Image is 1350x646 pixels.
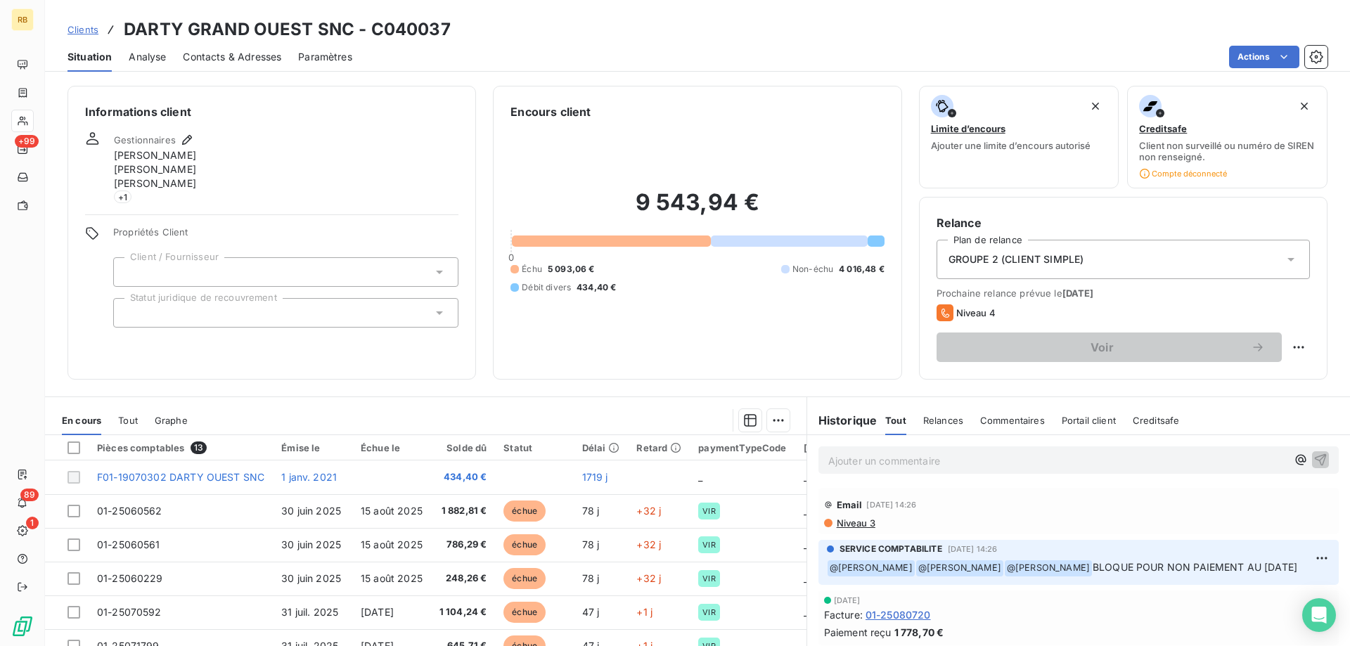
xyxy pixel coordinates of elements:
span: Ajouter une limite d’encours autorisé [931,140,1091,151]
span: 01-25070592 [97,606,162,618]
span: 89 [20,489,39,501]
span: 30 juin 2025 [281,538,341,550]
span: Clients [67,24,98,35]
span: [DATE] [361,606,394,618]
span: [DATE] 14:26 [948,545,998,553]
span: Client non surveillé ou numéro de SIREN non renseigné. [1139,140,1316,162]
span: 434,40 € [577,281,616,294]
span: Creditsafe [1133,415,1180,426]
span: 13 [191,441,207,454]
div: paymentTypeCode [698,442,786,453]
span: [PERSON_NAME] [114,148,196,162]
span: 1 778,70 € [894,625,944,640]
a: Clients [67,22,98,37]
span: Tout [118,415,138,426]
span: Facture : [824,607,863,622]
h6: Informations client [85,103,458,120]
span: échue [503,534,546,555]
span: GROUPE 2 (CLIENT SIMPLE) [949,252,1084,266]
span: 1 882,81 € [439,504,487,518]
span: 30 juin 2025 [281,505,341,517]
span: Contacts & Adresses [183,50,281,64]
span: VIR [702,541,715,549]
span: _ [804,538,808,550]
span: Prochaine relance prévue le [937,288,1310,299]
h3: DARTY GRAND OUEST SNC - C040037 [124,17,451,42]
span: Gestionnaires [114,134,176,146]
span: Commentaires [980,415,1045,426]
span: Graphe [155,415,188,426]
span: SERVICE COMPTABILITE [840,543,942,555]
button: Voir [937,332,1282,362]
span: 15 août 2025 [361,572,423,584]
span: @ [PERSON_NAME] [828,560,915,576]
span: Limite d’encours [931,123,1005,134]
span: 31 juil. 2025 [281,606,338,618]
span: Niveau 3 [835,517,875,529]
input: Ajouter une valeur [125,266,136,278]
span: [PERSON_NAME] [114,162,196,176]
span: [PERSON_NAME] [114,176,196,190]
span: 15 août 2025 [361,538,423,550]
div: [PERSON_NAME] [804,442,882,453]
span: Analyse [129,50,166,64]
span: Paiement reçu [824,625,892,640]
span: 1719 j [582,471,608,483]
span: 78 j [582,572,600,584]
span: échue [503,500,546,522]
div: Pièces comptables [97,441,264,454]
div: Retard [636,442,681,453]
span: Situation [67,50,112,64]
span: +32 j [636,572,661,584]
span: 1 janv. 2021 [281,471,337,483]
span: 434,40 € [439,470,487,484]
span: 15 août 2025 [361,505,423,517]
span: Échu [522,263,542,276]
span: Propriétés Client [113,226,458,246]
span: Portail client [1062,415,1116,426]
span: Compte déconnecté [1139,168,1227,179]
span: VIR [702,574,715,583]
h2: 9 543,94 € [510,188,884,231]
span: 1 [26,517,39,529]
div: Échue le [361,442,423,453]
span: 01-25080720 [866,607,931,622]
button: Actions [1229,46,1299,68]
span: _ [804,505,808,517]
div: RB [11,8,34,31]
h6: Relance [937,214,1310,231]
span: 248,26 € [439,571,487,586]
span: [DATE] 14:26 [866,500,916,509]
span: _ [804,572,808,584]
span: Tout [885,415,906,426]
div: Statut [503,442,565,453]
div: Délai [582,442,620,453]
span: _ [804,471,808,483]
span: Niveau 4 [956,307,996,318]
span: Creditsafe [1139,123,1187,134]
button: CreditsafeClient non surveillé ou numéro de SIREN non renseigné.Compte déconnecté [1127,86,1327,188]
span: VIR [702,608,715,616]
span: F01-19070302 DARTY OUEST SNC [97,471,264,483]
span: [DATE] [834,596,861,605]
span: +99 [15,135,39,148]
div: Émise le [281,442,344,453]
span: BLOQUE POUR NON PAIEMENT AU [DATE] [1093,561,1297,573]
span: échue [503,568,546,589]
span: 4 016,48 € [839,263,885,276]
span: 01-25060229 [97,572,163,584]
span: 0 [508,252,514,263]
div: Solde dû [439,442,487,453]
h6: Historique [807,412,877,429]
img: Logo LeanPay [11,615,34,638]
span: En cours [62,415,101,426]
span: +32 j [636,505,661,517]
span: 01-25060561 [97,538,160,550]
span: + 1 [114,190,131,203]
span: +32 j [636,538,661,550]
span: _ [804,606,808,618]
div: Open Intercom Messenger [1302,598,1336,632]
span: 47 j [582,606,600,618]
span: Non-échu [792,263,833,276]
span: échue [503,602,546,623]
